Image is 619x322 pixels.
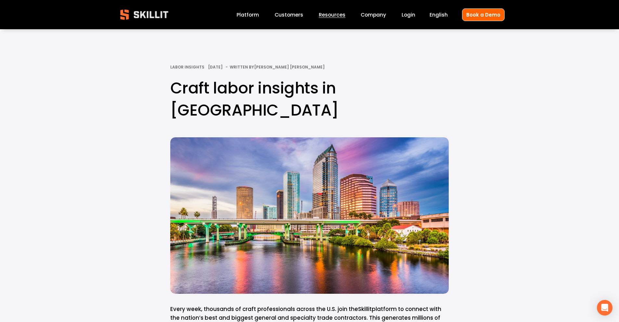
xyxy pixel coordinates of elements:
a: Labor Insights [170,64,204,70]
a: Customers [275,10,303,19]
div: Open Intercom Messenger [597,300,613,316]
a: Login [402,10,415,19]
span: [DATE] [208,64,223,70]
a: Company [361,10,386,19]
img: Skillit [115,5,174,24]
a: Platform [237,10,259,19]
a: [PERSON_NAME] [PERSON_NAME] [254,64,325,70]
span: Resources [319,11,345,19]
h1: Craft labor insights in [GEOGRAPHIC_DATA] [170,77,449,121]
span: English [430,11,448,19]
div: Written By [230,65,325,69]
a: folder dropdown [319,10,345,19]
span: Every week, thousands of craft professionals across the U.S. join the [170,305,358,313]
a: Book a Demo [462,8,505,21]
div: language picker [430,10,448,19]
a: Skillit [358,305,372,313]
